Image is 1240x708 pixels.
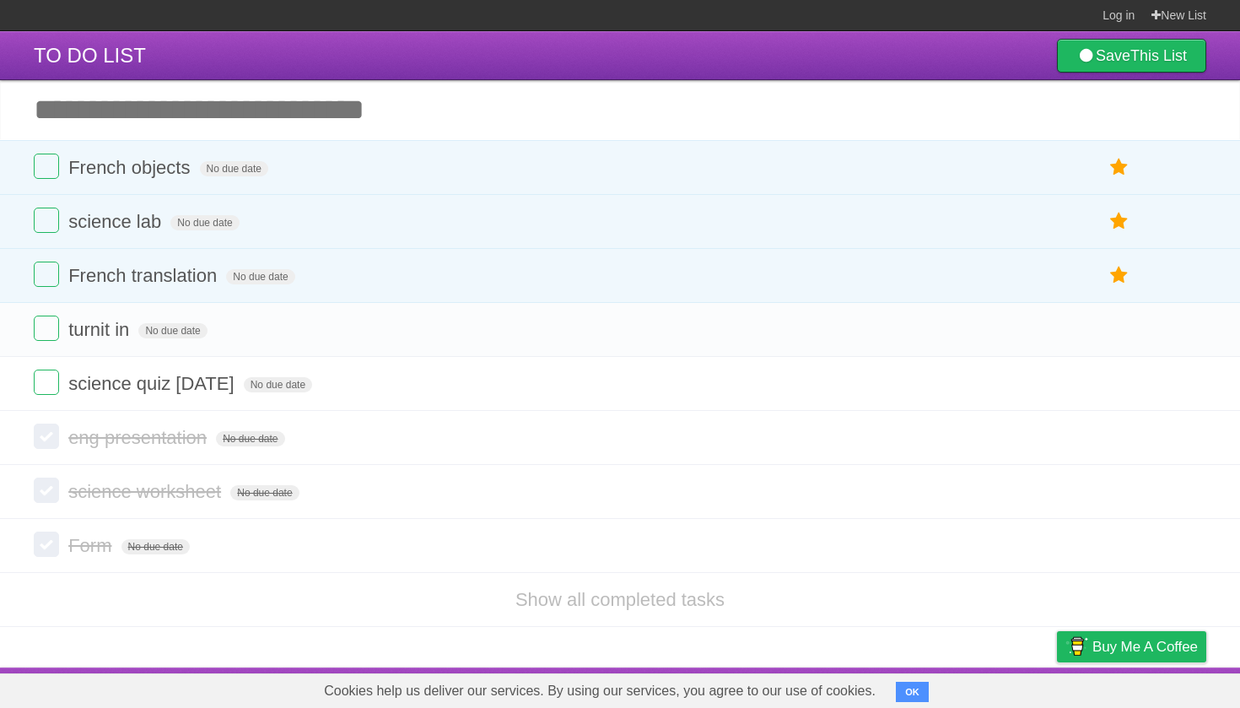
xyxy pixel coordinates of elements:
[1065,632,1088,661] img: Buy me a coffee
[68,535,116,556] span: Form
[307,674,892,708] span: Cookies help us deliver our services. By using our services, you agree to our use of cookies.
[1103,208,1135,235] label: Star task
[68,157,194,178] span: French objects
[226,269,294,284] span: No due date
[833,672,868,704] a: About
[34,424,59,449] label: Done
[1057,39,1206,73] a: SaveThis List
[230,485,299,500] span: No due date
[1103,262,1135,289] label: Star task
[138,323,207,338] span: No due date
[34,44,146,67] span: TO DO LIST
[34,208,59,233] label: Done
[34,370,59,395] label: Done
[121,539,190,554] span: No due date
[68,319,133,340] span: turnit in
[244,377,312,392] span: No due date
[68,427,211,448] span: eng presentation
[34,478,59,503] label: Done
[34,532,59,557] label: Done
[68,481,225,502] span: science worksheet
[34,154,59,179] label: Done
[1035,672,1079,704] a: Privacy
[68,373,238,394] span: science quiz [DATE]
[1103,154,1135,181] label: Star task
[515,589,725,610] a: Show all completed tasks
[888,672,957,704] a: Developers
[978,672,1015,704] a: Terms
[68,211,165,232] span: science lab
[216,431,284,446] span: No due date
[170,215,239,230] span: No due date
[68,265,221,286] span: French translation
[896,682,929,702] button: OK
[200,161,268,176] span: No due date
[34,316,59,341] label: Done
[1057,631,1206,662] a: Buy me a coffee
[1100,672,1206,704] a: Suggest a feature
[1130,47,1187,64] b: This List
[34,262,59,287] label: Done
[1092,632,1198,662] span: Buy me a coffee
